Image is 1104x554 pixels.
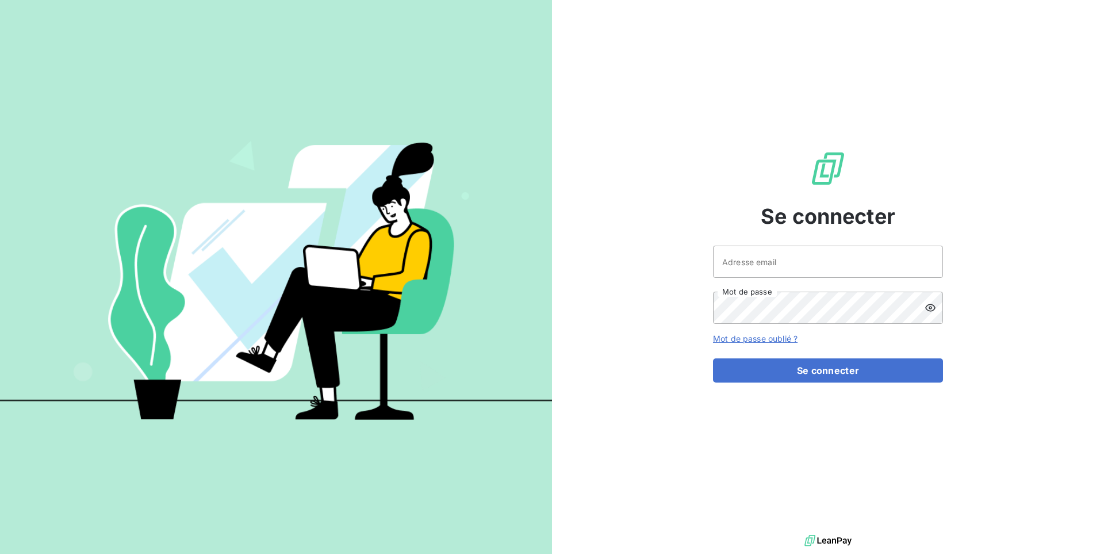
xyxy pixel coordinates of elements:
[804,532,852,549] img: logo
[713,334,798,343] a: Mot de passe oublié ?
[761,201,895,232] span: Se connecter
[713,358,943,383] button: Se connecter
[713,246,943,278] input: placeholder
[810,150,846,187] img: Logo LeanPay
